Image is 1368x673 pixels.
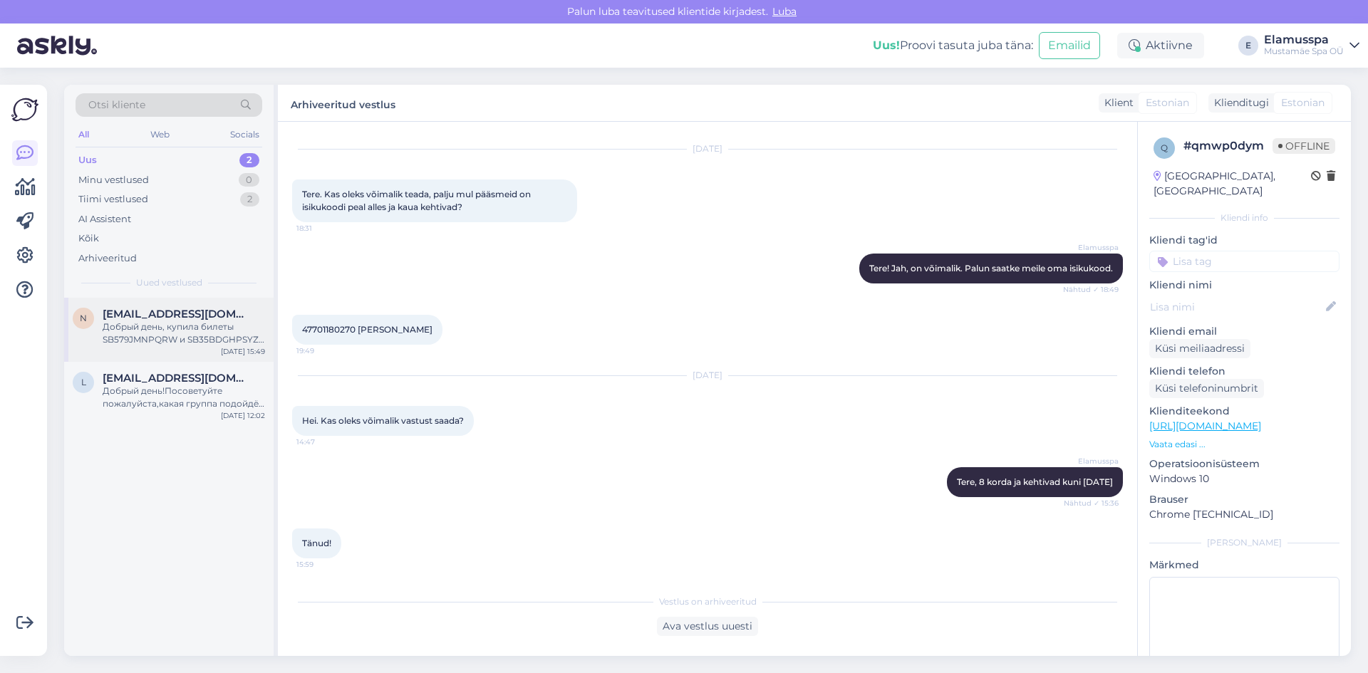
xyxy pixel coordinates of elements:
span: Vestlus on arhiveeritud [659,595,757,608]
span: n [80,313,87,323]
span: 18:31 [296,223,350,234]
span: Offline [1273,138,1335,154]
div: Arhiveeritud [78,251,137,266]
div: [DATE] [292,369,1123,382]
div: Uus [78,153,97,167]
p: Klienditeekond [1149,404,1339,419]
span: ljuem@hotmail.com [103,372,251,385]
div: Minu vestlused [78,173,149,187]
div: Proovi tasuta juba täna: [873,37,1033,54]
div: Klient [1099,95,1134,110]
div: Socials [227,125,262,144]
div: Kliendi info [1149,212,1339,224]
div: [PERSON_NAME] [1149,536,1339,549]
div: Küsi meiliaadressi [1149,339,1250,358]
div: Добрый день, купила билеты SB579JMNPQRW и SB35BDGHPSYZ через sbebby в спа, к сожалению по состоян... [103,320,265,346]
span: Otsi kliente [88,98,145,113]
div: Klienditugi [1208,95,1269,110]
p: Brauser [1149,492,1339,507]
label: Arhiveeritud vestlus [291,93,395,113]
div: # qmwp0dym [1183,137,1273,155]
span: nasjka21@mail.ru [103,308,251,320]
p: Kliendi email [1149,324,1339,339]
p: Kliendi tag'id [1149,233,1339,248]
div: Mustamäe Spa OÜ [1264,46,1344,57]
div: Ava vestlus uuesti [657,617,758,636]
div: Добрый день!Посоветуйте пожалуйста,какая группа подойдёт ,артроз 3 степени для суставов.Плавать н... [103,385,265,410]
a: ElamusspaMustamäe Spa OÜ [1264,34,1359,57]
p: Windows 10 [1149,471,1339,486]
div: E [1238,36,1258,56]
span: q [1161,142,1168,153]
p: Operatsioonisüsteem [1149,457,1339,471]
span: Tänud! [302,538,331,548]
span: Nähtud ✓ 15:36 [1064,498,1119,508]
span: l [81,377,86,387]
div: Web [147,125,172,144]
span: Tere! Jah, on võimalik. Palun saatke meile oma isikukood. [869,263,1113,273]
span: Estonian [1281,95,1325,110]
img: Askly Logo [11,96,38,123]
span: 14:47 [296,437,350,447]
span: Tere, 8 korda ja kehtivad kuni [DATE] [957,476,1113,487]
div: 2 [240,192,259,207]
input: Lisa nimi [1150,299,1323,315]
p: Chrome [TECHNICAL_ID] [1149,507,1339,522]
span: Nähtud ✓ 18:49 [1063,284,1119,295]
p: Kliendi nimi [1149,278,1339,293]
div: Aktiivne [1117,33,1204,58]
div: 2 [239,153,259,167]
div: Kõik [78,231,99,246]
span: Elamusspa [1065,456,1119,466]
input: Lisa tag [1149,251,1339,272]
div: AI Assistent [78,212,131,226]
div: 0 [239,173,259,187]
div: [DATE] 15:49 [221,346,265,357]
span: Uued vestlused [136,276,202,289]
span: 15:59 [296,559,350,570]
span: 19:49 [296,345,350,356]
div: Küsi telefoninumbrit [1149,379,1264,398]
p: Kliendi telefon [1149,364,1339,379]
span: Elamusspa [1065,242,1119,253]
a: [URL][DOMAIN_NAME] [1149,419,1261,432]
div: Tiimi vestlused [78,192,148,207]
p: Märkmed [1149,558,1339,573]
span: Estonian [1146,95,1189,110]
span: 47701180270 [PERSON_NAME] [302,324,432,335]
b: Uus! [873,38,900,52]
span: Tere. Kas oleks võimalik teada, palju mul pääsmeid on isikukoodi peal alles ja kaua kehtivad? [302,189,533,212]
div: [GEOGRAPHIC_DATA], [GEOGRAPHIC_DATA] [1154,169,1311,199]
p: Vaata edasi ... [1149,438,1339,451]
span: Hei. Kas oleks võimalik vastust saada? [302,415,464,426]
div: Elamusspa [1264,34,1344,46]
div: [DATE] 12:02 [221,410,265,421]
span: Luba [768,5,801,18]
button: Emailid [1039,32,1100,59]
div: [DATE] [292,142,1123,155]
div: All [76,125,92,144]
